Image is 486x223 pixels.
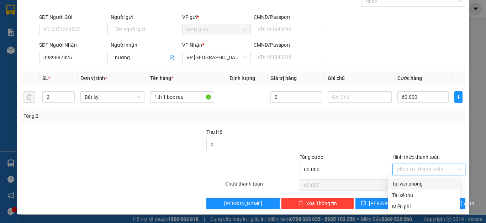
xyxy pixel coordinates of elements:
[186,24,247,35] span: VP Giá Rai
[39,13,108,21] div: SĐT Người Gửi
[281,198,354,209] button: deleteXóa Thông tin
[206,198,279,209] button: [PERSON_NAME]
[39,41,108,49] div: SĐT Người Nhận
[392,180,455,188] div: Tại văn phòng
[182,42,202,48] span: VP Nhận
[80,75,107,81] span: Đơn vị tính
[224,180,299,192] div: Chưa thanh toán
[254,13,322,21] div: CMND/Passport
[23,112,188,120] div: Tổng: 2
[411,198,465,209] button: printer[PERSON_NAME] và In
[150,91,214,103] input: VD: Bàn, Ghế
[392,154,440,160] label: Hình thức thanh toán
[186,52,247,63] span: VP Sài Gòn
[254,41,322,49] div: CMND/Passport
[454,91,463,103] button: plus
[169,55,175,60] span: user-add
[361,201,366,206] span: save
[455,94,462,100] span: plus
[306,199,337,207] span: Xóa Thông tin
[328,91,392,103] input: Ghi Chú
[392,191,455,199] div: Tài xế thu
[182,13,251,21] div: VP gửi
[111,41,179,49] div: Người nhận
[270,75,297,81] span: Giá trị hàng
[270,91,322,103] input: 0
[42,75,48,81] span: SL
[397,75,422,81] span: Cước hàng
[298,201,303,206] span: delete
[355,198,410,209] button: save[PERSON_NAME]
[369,199,407,207] span: [PERSON_NAME]
[23,91,35,103] button: delete
[206,129,223,135] span: Thu Hộ
[224,199,262,207] span: [PERSON_NAME]
[325,71,395,85] th: Ghi chú
[85,92,140,102] span: Bất kỳ
[229,75,255,81] span: Định lượng
[111,13,179,21] div: Người gửi
[392,203,455,211] div: Miễn phí
[150,75,173,81] span: Tên hàng
[300,154,323,160] span: Tổng cước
